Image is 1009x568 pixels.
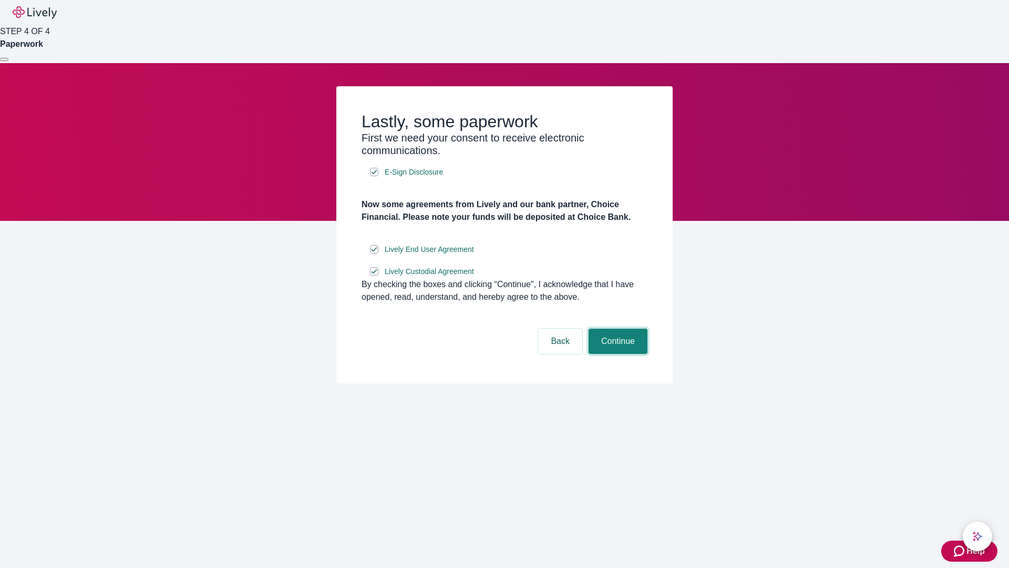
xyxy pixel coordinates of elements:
[963,522,992,551] button: chat
[385,244,474,255] span: Lively End User Agreement
[362,111,647,131] h2: Lastly, some paperwork
[966,545,985,557] span: Help
[538,329,582,354] button: Back
[385,167,443,178] span: E-Sign Disclosure
[385,266,474,277] span: Lively Custodial Agreement
[13,6,57,19] img: Lively
[954,545,966,557] svg: Zendesk support icon
[362,131,647,157] h3: First we need your consent to receive electronic communications.
[589,329,647,354] button: Continue
[383,166,445,179] a: e-sign disclosure document
[362,198,647,224] h4: Now some agreements from Lively and our bank partner, Choice Financial. Please note your funds wi...
[383,243,476,256] a: e-sign disclosure document
[972,531,983,542] svg: Lively AI Assistant
[362,278,647,303] div: By checking the boxes and clicking “Continue", I acknowledge that I have opened, read, understand...
[383,265,476,278] a: e-sign disclosure document
[941,541,997,562] button: Zendesk support iconHelp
